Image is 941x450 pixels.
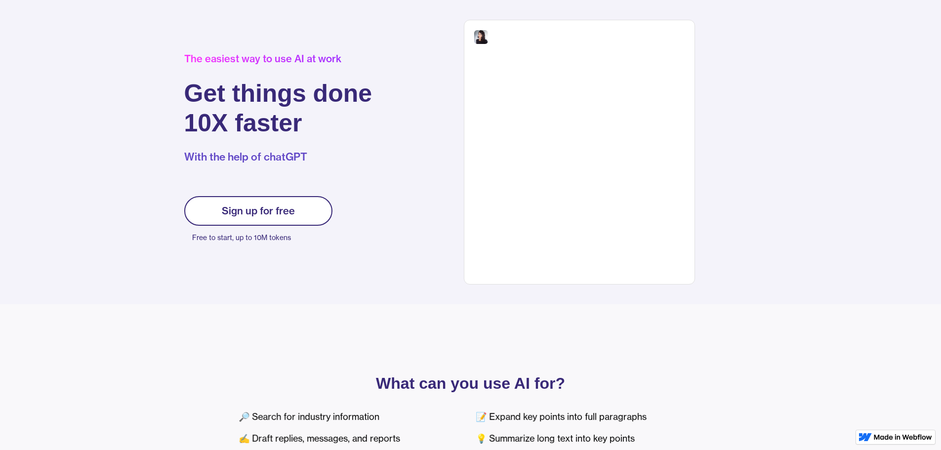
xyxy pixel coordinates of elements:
[184,196,332,226] a: Sign up for free
[239,376,703,390] p: What can you use AI for?
[222,205,295,217] div: Sign up for free
[184,53,372,65] div: The easiest way to use AI at work
[874,434,932,440] img: Made in Webflow
[184,79,372,138] h1: Get things done 10X faster
[184,150,372,164] p: With the help of chatGPT
[192,231,332,245] p: Free to start, up to 10M tokens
